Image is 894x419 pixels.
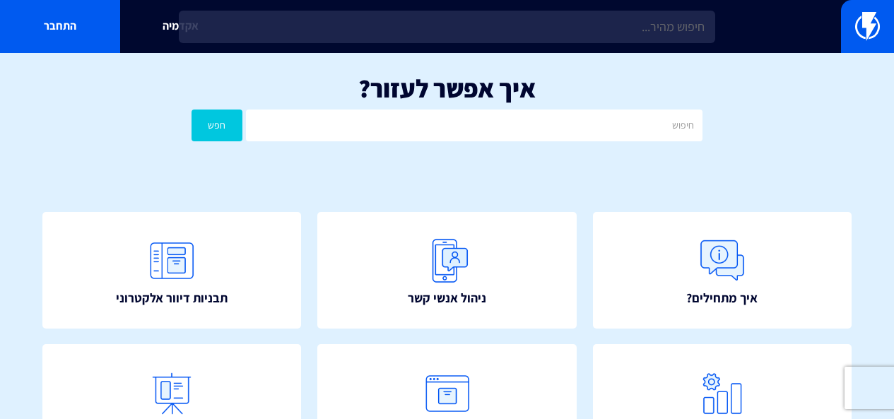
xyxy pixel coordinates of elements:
h1: איך אפשר לעזור? [21,74,873,102]
input: חיפוש [246,110,702,141]
input: חיפוש מהיר... [179,11,715,43]
button: חפש [192,110,242,141]
span: איך מתחילים? [686,289,758,307]
a: תבניות דיוור אלקטרוני [42,212,301,329]
a: איך מתחילים? [593,212,852,329]
a: ניהול אנשי קשר [317,212,576,329]
span: תבניות דיוור אלקטרוני [116,289,228,307]
span: ניהול אנשי קשר [408,289,486,307]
